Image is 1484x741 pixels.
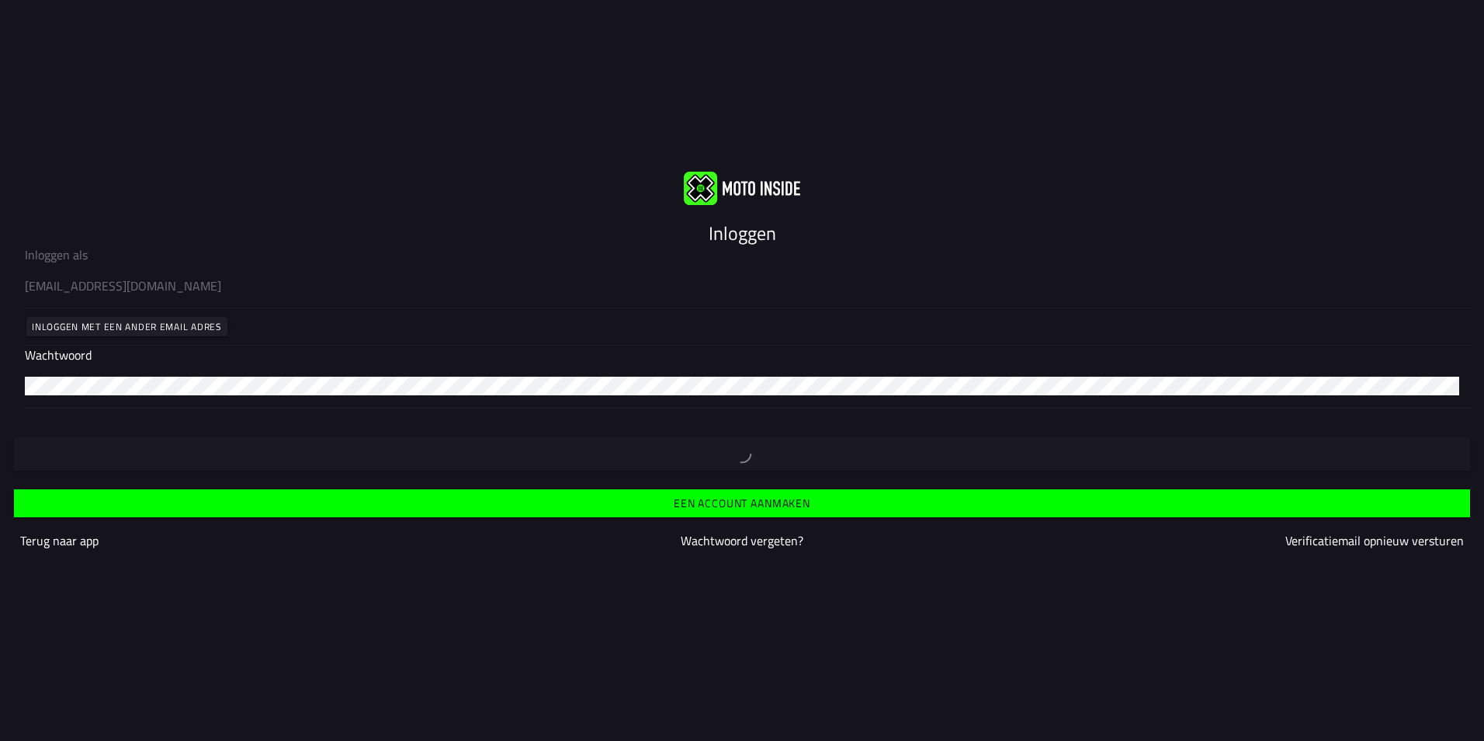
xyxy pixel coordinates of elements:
ion-button: Een account aanmaken [14,489,1470,517]
ion-button: Inloggen met een ander email adres [26,317,227,336]
ion-text: Inloggen [709,219,776,247]
a: Wachtwoord vergeten? [681,531,803,550]
a: Terug naar app [20,531,99,550]
ion-input: Inloggen als [25,245,1459,308]
a: Verificatiemail opnieuw versturen [1285,531,1464,550]
ion-input: Wachtwoord [25,346,1459,408]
